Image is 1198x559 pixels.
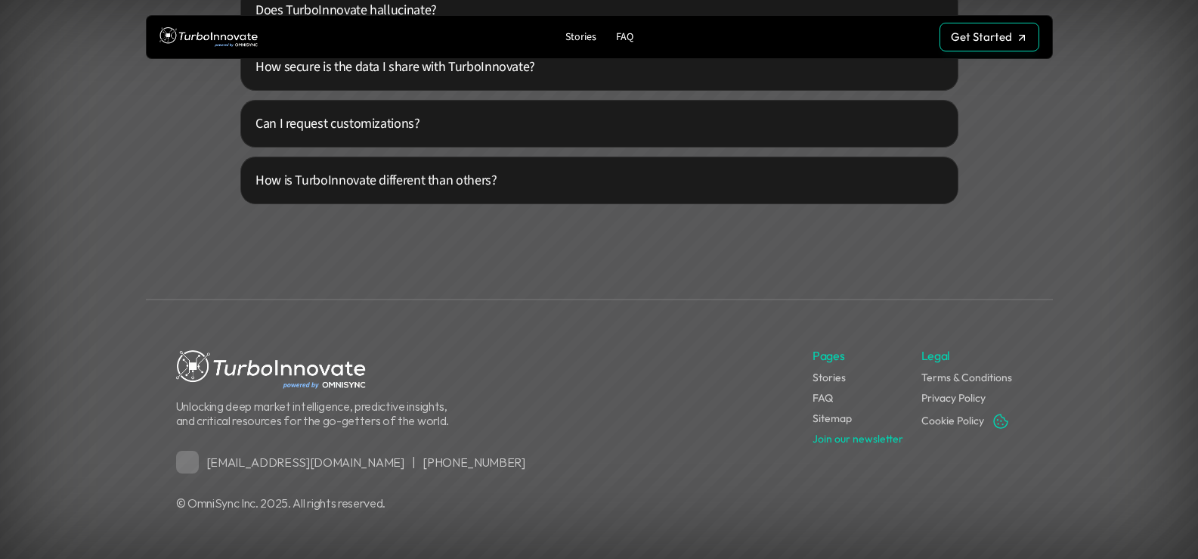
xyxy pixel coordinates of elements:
[813,347,844,364] p: Pages
[940,23,1039,51] a: Get Started
[206,455,404,470] a: [EMAIL_ADDRESS][DOMAIN_NAME]
[565,31,596,44] p: Stories
[176,496,806,511] p: © OmniSync Inc. 2025. All rights reserved.
[412,455,416,470] p: |
[921,391,986,405] a: Privacy Policy
[921,347,950,364] p: Legal
[921,414,984,427] a: Cookie Policy
[951,30,1012,44] p: Get Started
[159,23,258,51] img: TurboInnovate Logo
[616,31,633,44] p: FAQ
[921,371,1012,384] a: Terms & Conditions
[559,27,602,48] a: Stories
[176,399,456,428] p: Unlocking deep market intelligence, predictive insights, and critical resources for the go-getter...
[423,455,525,470] a: [PHONE_NUMBER]
[813,411,852,425] a: Sitemap
[992,412,1010,430] button: Cookie Trigger
[610,27,639,48] a: FAQ
[813,432,903,446] a: Join our newsletter
[813,371,846,384] a: Stories
[813,391,833,405] a: FAQ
